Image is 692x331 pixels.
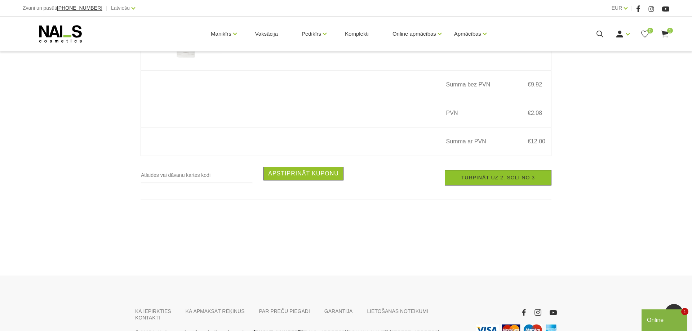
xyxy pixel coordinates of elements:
[249,17,284,51] a: Vaksācija
[57,5,102,11] a: [PHONE_NUMBER]
[135,308,171,314] a: KĀ IEPIRKTIES
[263,167,343,180] button: Apstiprināt kuponu
[437,71,513,99] td: Summa bez PVN
[302,19,321,48] a: Pedikīrs
[667,28,673,33] span: 1
[367,308,428,314] a: LIETOŠANAS NOTEIKUMI
[612,4,622,12] a: EUR
[528,110,531,116] span: €
[437,128,513,156] td: Summa ar PVN
[528,81,531,88] span: €
[642,308,688,331] iframe: chat widget
[111,4,130,12] a: Latviešu
[141,167,253,183] input: Atlaides vai dāvanu kartes kodi
[259,308,310,314] a: PAR PREČU PIEGĀDI
[106,4,107,13] span: |
[135,314,160,321] a: KONTAKTI
[392,19,436,48] a: Online apmācības
[531,110,542,116] span: 2.08
[531,81,542,88] span: 9.92
[660,30,669,39] a: 1
[324,308,353,314] a: GARANTIJA
[454,19,481,48] a: Apmācības
[528,138,531,144] span: €
[647,28,653,33] span: 0
[437,99,513,128] td: PVN
[339,17,374,51] a: Komplekti
[445,170,551,185] a: Turpināt uz 2. soli no 3
[23,4,102,13] div: Zvani un pasūti
[186,308,245,314] a: KĀ APMAKSĀT RĒĶINUS
[211,19,231,48] a: Manikīrs
[531,138,545,144] span: 12.00
[640,30,649,39] a: 0
[631,4,633,13] span: |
